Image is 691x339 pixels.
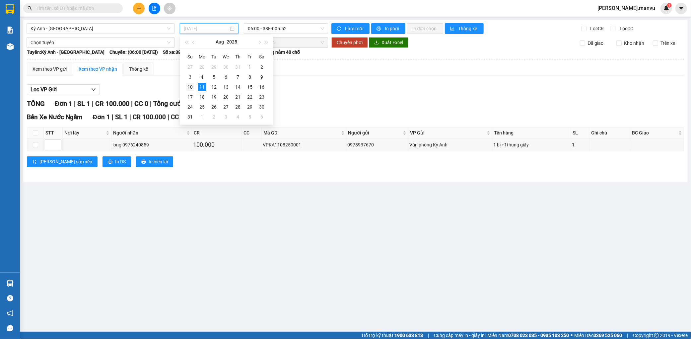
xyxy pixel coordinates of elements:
[171,113,184,121] span: CC 0
[92,100,94,108] span: |
[109,48,158,56] span: Chuyến: (06:00 [DATE])
[131,100,133,108] span: |
[246,63,254,71] div: 1
[208,102,220,112] td: 2025-08-26
[227,35,237,48] button: 2025
[234,83,242,91] div: 14
[222,113,230,121] div: 3
[232,82,244,92] td: 2025-08-14
[244,82,256,92] td: 2025-08-15
[232,72,244,82] td: 2025-08-07
[186,103,194,111] div: 24
[198,93,206,101] div: 18
[210,113,218,121] div: 2
[258,83,266,91] div: 16
[258,113,266,121] div: 6
[184,25,229,32] input: 11/08/2025
[256,62,268,72] td: 2025-08-02
[193,140,241,149] div: 100.000
[134,100,148,108] span: CC 0
[263,129,339,136] span: Mã GD
[345,25,364,32] span: Làm mới
[234,113,242,121] div: 4
[408,138,492,151] td: Văn phòng Kỳ Anh
[149,3,160,14] button: file-add
[222,93,230,101] div: 20
[256,82,268,92] td: 2025-08-16
[246,93,254,101] div: 22
[256,102,268,112] td: 2025-08-30
[331,23,370,34] button: syncLàm mới
[654,333,659,338] span: copyright
[246,73,254,81] div: 8
[77,100,90,108] span: SL 1
[39,158,92,165] span: [PERSON_NAME] sắp xếp
[208,82,220,92] td: 2025-08-12
[258,103,266,111] div: 30
[263,141,345,148] div: VPKA1108250001
[220,82,232,92] td: 2025-08-13
[617,25,634,32] span: Lọc CC
[7,325,13,331] span: message
[668,3,670,8] span: 1
[196,62,208,72] td: 2025-07-28
[33,65,67,73] div: Xem theo VP gửi
[234,73,242,81] div: 7
[216,35,224,48] button: Aug
[487,332,569,339] span: Miền Nam
[7,295,13,301] span: question-circle
[232,62,244,72] td: 2025-07-31
[220,62,232,72] td: 2025-07-30
[91,87,96,92] span: down
[27,84,100,95] button: Lọc VP Gửi
[184,112,196,122] td: 2025-08-31
[242,127,262,138] th: CC
[184,72,196,82] td: 2025-08-03
[593,333,622,338] strong: 0369 525 060
[258,63,266,71] div: 2
[7,27,14,34] img: solution-icon
[27,100,45,108] span: TỔNG
[450,26,456,32] span: bar-chart
[256,51,268,62] th: Sa
[258,73,266,81] div: 9
[256,72,268,82] td: 2025-08-09
[7,310,13,316] span: notification
[208,92,220,102] td: 2025-08-19
[571,127,589,138] th: SL
[115,113,128,121] span: SL 1
[3,40,77,49] li: [PERSON_NAME]
[234,63,242,71] div: 31
[234,93,242,101] div: 21
[248,24,324,34] span: 06:00 - 38E-005.52
[508,333,569,338] strong: 0708 023 035 - 0935 103 250
[589,127,630,138] th: Ghi chú
[407,23,443,34] button: In đơn chọn
[208,51,220,62] th: Tu
[222,83,230,91] div: 13
[428,332,429,339] span: |
[369,37,408,48] button: downloadXuất Excel
[112,113,113,121] span: |
[220,72,232,82] td: 2025-08-06
[3,49,77,58] li: In ngày: 12:24 11/08
[381,39,403,46] span: Xuất Excel
[632,129,677,136] span: ĐC Giao
[108,159,112,165] span: printer
[196,51,208,62] th: Mo
[196,102,208,112] td: 2025-08-25
[663,5,669,11] img: icon-new-feature
[32,159,37,165] span: sort-ascending
[256,92,268,102] td: 2025-08-23
[198,73,206,81] div: 4
[627,332,628,339] span: |
[54,145,61,150] span: Decrease Value
[95,100,129,108] span: CR 100.000
[93,113,110,121] span: Đơn 1
[184,62,196,72] td: 2025-07-27
[186,63,194,71] div: 27
[220,51,232,62] th: We
[7,43,14,50] img: warehouse-icon
[331,37,368,48] button: Chuyển phơi
[232,92,244,102] td: 2025-08-21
